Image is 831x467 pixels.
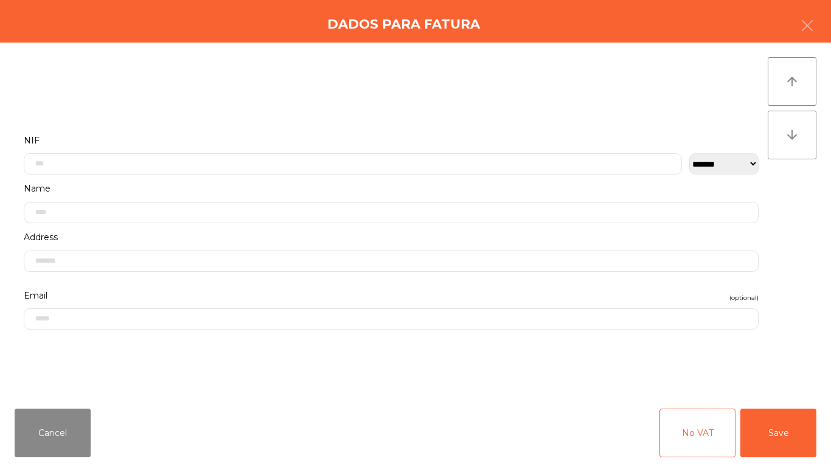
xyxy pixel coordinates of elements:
button: No VAT [659,409,735,457]
button: Save [740,409,816,457]
span: Name [24,181,50,197]
button: Cancel [15,409,91,457]
span: Email [24,288,47,304]
button: arrow_upward [768,57,816,106]
i: arrow_downward [785,128,799,142]
span: NIF [24,133,40,149]
i: arrow_upward [785,74,799,89]
button: arrow_downward [768,111,816,159]
span: Address [24,229,58,246]
span: (optional) [729,292,759,303]
h4: Dados para Fatura [327,15,480,33]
